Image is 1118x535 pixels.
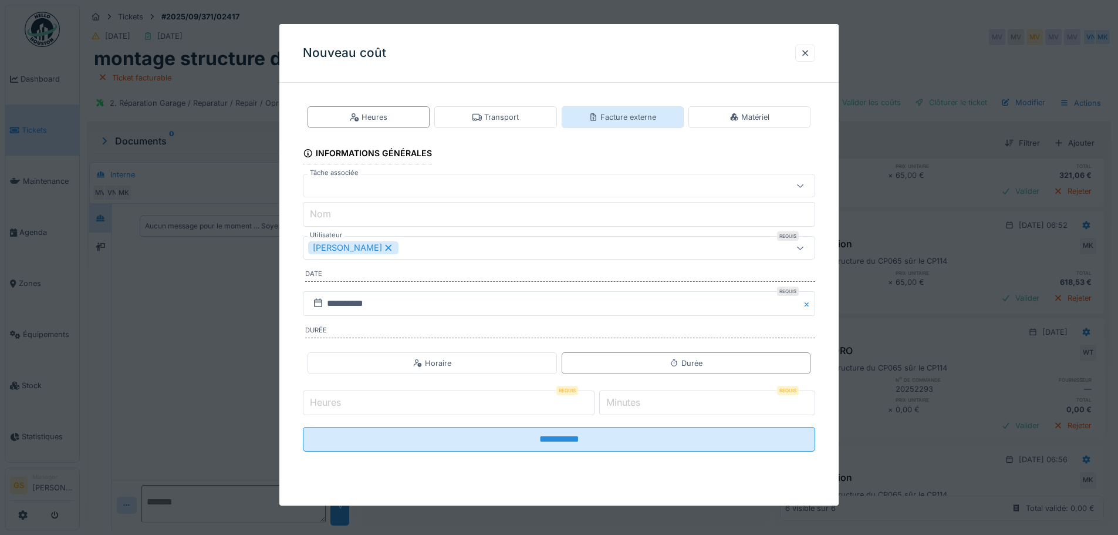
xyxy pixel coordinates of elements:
div: Transport [472,112,519,123]
div: [PERSON_NAME] [308,241,398,254]
label: Tâche associée [308,168,361,178]
div: Matériel [729,112,769,123]
label: Heures [308,395,343,409]
label: Date [305,269,815,282]
div: Requis [556,386,578,395]
label: Nom [308,207,333,221]
label: Utilisateur [308,230,344,240]
div: Informations générales [303,144,432,164]
div: Requis [777,287,799,296]
div: Requis [777,386,799,395]
label: Durée [305,325,815,338]
div: Durée [670,358,702,369]
h3: Nouveau coût [303,46,386,60]
div: Horaire [413,358,451,369]
label: Minutes [604,395,643,409]
button: Close [802,291,815,316]
div: Facture externe [589,112,656,123]
div: Requis [777,231,799,241]
div: Heures [350,112,387,123]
